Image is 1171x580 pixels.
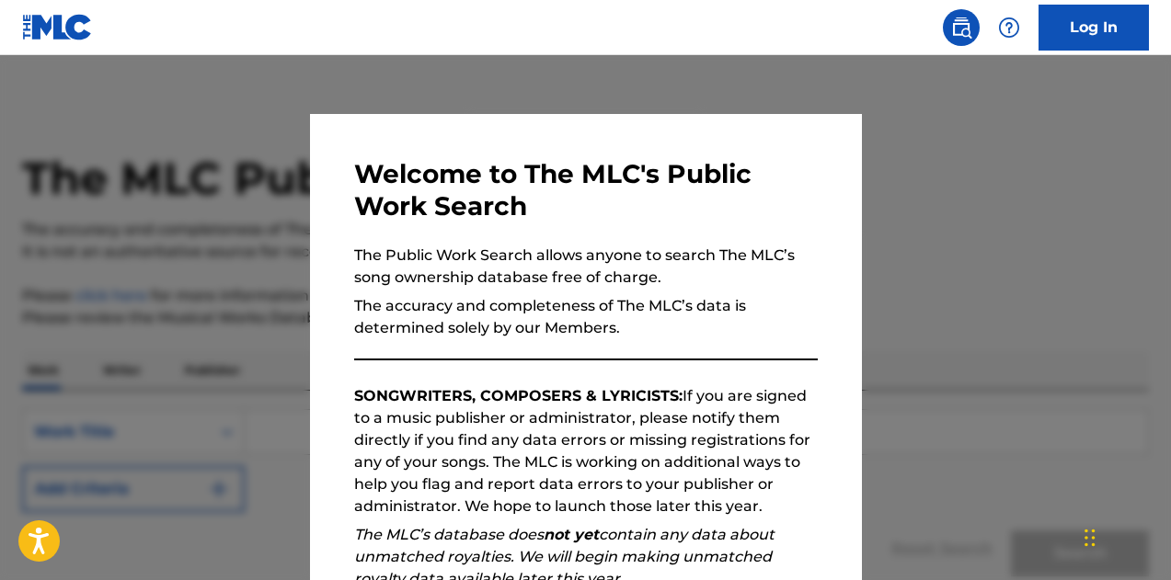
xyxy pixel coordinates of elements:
[1079,492,1171,580] iframe: Chat Widget
[354,387,683,404] strong: SONGWRITERS, COMPOSERS & LYRICISTS:
[943,9,980,46] a: Public Search
[991,9,1027,46] div: Help
[950,17,972,39] img: search
[1039,5,1149,51] a: Log In
[354,295,818,339] p: The accuracy and completeness of The MLC’s data is determined solely by our Members.
[354,245,818,289] p: The Public Work Search allows anyone to search The MLC’s song ownership database free of charge.
[544,526,599,543] strong: not yet
[22,14,93,40] img: MLC Logo
[998,17,1020,39] img: help
[354,158,818,222] h3: Welcome to The MLC's Public Work Search
[354,385,818,517] p: If you are signed to a music publisher or administrator, please notify them directly if you find ...
[1085,510,1096,565] div: Drag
